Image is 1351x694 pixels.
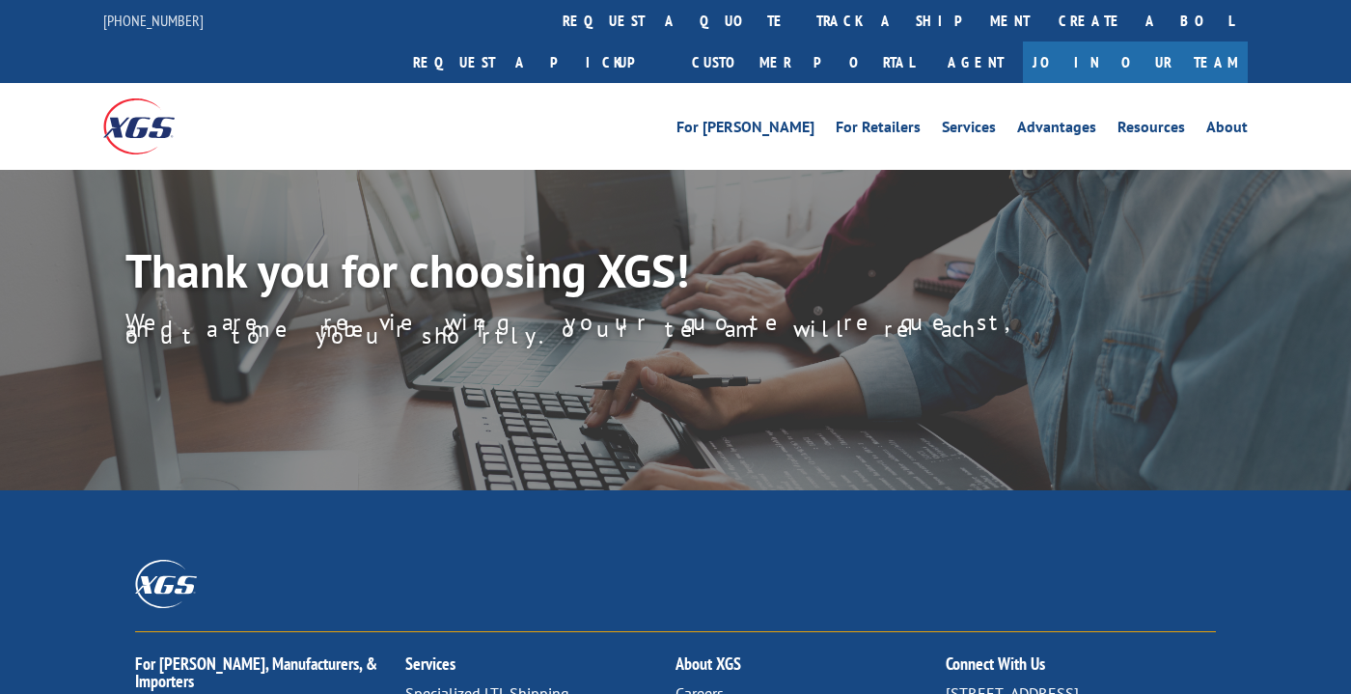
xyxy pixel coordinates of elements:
[677,42,928,83] a: Customer Portal
[676,120,814,141] a: For [PERSON_NAME]
[946,655,1216,682] h2: Connect With Us
[135,560,197,607] img: XGS_Logos_ALL_2024_All_White
[399,42,677,83] a: Request a pickup
[928,42,1023,83] a: Agent
[1023,42,1248,83] a: Join Our Team
[1117,120,1185,141] a: Resources
[675,652,741,675] a: About XGS
[836,120,921,141] a: For Retailers
[125,247,994,303] h1: Thank you for choosing XGS!
[942,120,996,141] a: Services
[1206,120,1248,141] a: About
[1017,120,1096,141] a: Advantages
[135,652,377,692] a: For [PERSON_NAME], Manufacturers, & Importers
[405,652,455,675] a: Services
[125,319,1079,340] p: We are reviewing your quote request, and a member of our team will reach out to you shortly.
[103,11,204,30] a: [PHONE_NUMBER]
